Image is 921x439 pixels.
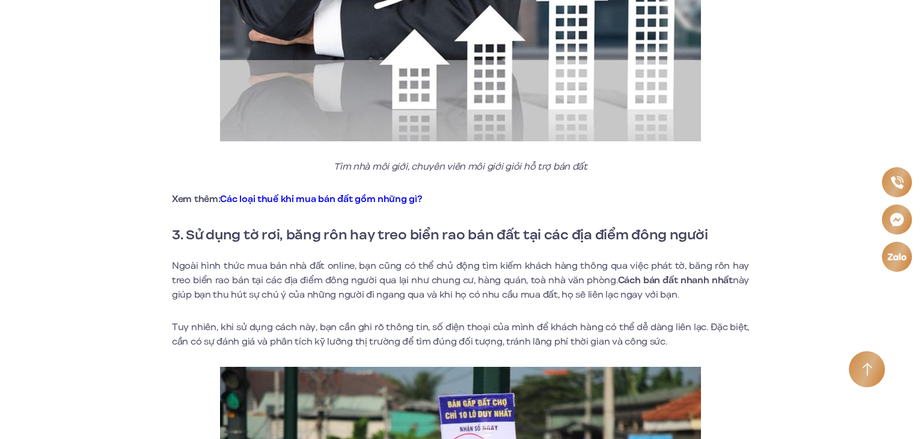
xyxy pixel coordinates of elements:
img: Phone icon [890,176,904,189]
img: Zalo icon [887,253,907,262]
p: Ngoài hình thức mua bán nhà đất online, bạn cũng có thể chủ động tìm kiếm khách hàng thông qua vi... [172,259,749,302]
p: Tuy nhiên, khi sử dụng cách này, bạn cần ghi rõ thông tin, số điện thoại của mình để khách hàng c... [172,320,749,349]
strong: Cách bán đất nhanh nhất [618,274,733,287]
em: Tìm nhà môi giới, chuyên viên môi giới giỏi hỗ trợ bán đất [334,160,587,173]
img: Arrow icon [862,363,872,376]
img: Messenger icon [889,212,905,227]
strong: Xem thêm: [172,192,422,206]
a: Các loại thuế khi mua bán đất gồm những gì? [220,192,422,206]
strong: 3. Sử dụng tờ rơi, băng rôn hay treo biển rao bán đất tại các địa điểm đông người [172,224,708,245]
